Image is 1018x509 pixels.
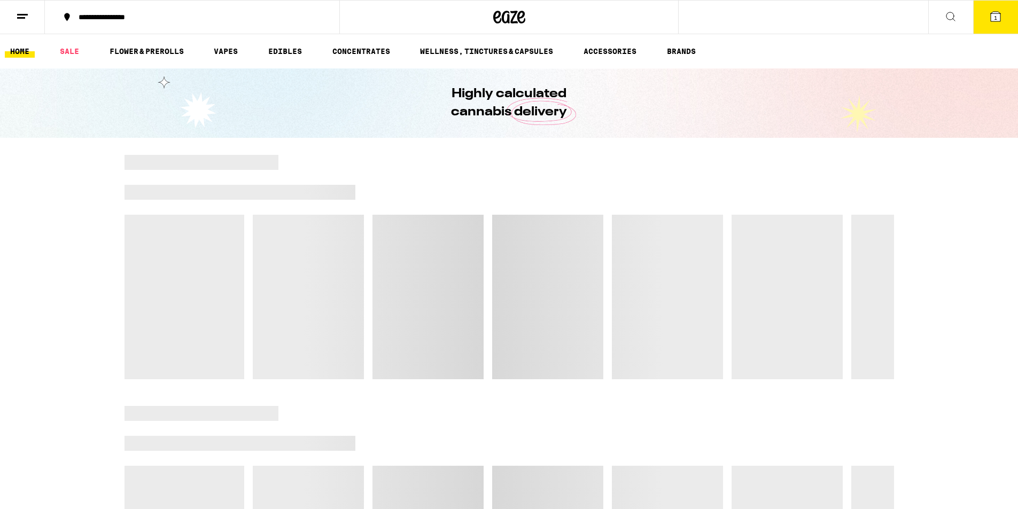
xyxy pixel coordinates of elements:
a: FLOWER & PREROLLS [104,45,189,58]
button: 1 [973,1,1018,34]
a: EDIBLES [263,45,307,58]
a: BRANDS [662,45,701,58]
a: CONCENTRATES [327,45,395,58]
a: SALE [55,45,84,58]
a: HOME [5,45,35,58]
h1: Highly calculated cannabis delivery [421,85,597,121]
span: 1 [994,14,997,21]
a: VAPES [208,45,243,58]
a: ACCESSORIES [578,45,642,58]
a: WELLNESS, TINCTURES & CAPSULES [415,45,558,58]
